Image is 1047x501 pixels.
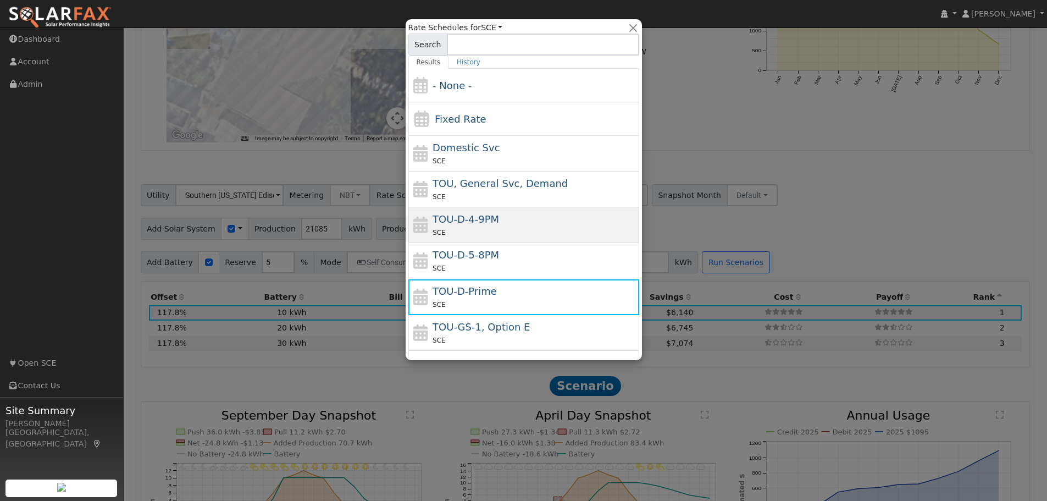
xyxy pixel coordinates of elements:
[57,483,66,492] img: retrieve
[433,285,497,297] span: TOU-D-Prime
[5,427,118,450] div: [GEOGRAPHIC_DATA], [GEOGRAPHIC_DATA]
[433,157,446,165] span: SCE
[408,34,447,56] span: Search
[435,113,486,125] span: Fixed Rate
[481,23,502,32] a: SCE
[433,357,530,368] span: TOU-GS-2, Option E
[433,265,446,272] span: SCE
[8,6,112,29] img: SolarFax
[408,22,503,34] span: Rate Schedules for
[433,213,499,225] span: TOU-D-4-9PM
[433,337,446,344] span: SCE
[433,178,568,189] span: Time of Use, General Service, Demand Metered, Critical Peak Option: TOU-GS-2 CPP, Three Phase (2k...
[433,142,500,153] span: Domestic Service
[433,80,472,91] span: - None -
[433,193,446,201] span: SCE
[433,321,530,333] span: TOU-GS-1, Option E
[408,56,449,69] a: Results
[433,301,446,309] span: SCE
[433,249,499,261] span: TOU-D-5-8PM
[92,439,102,448] a: Map
[448,56,489,69] a: History
[5,403,118,418] span: Site Summary
[433,229,446,236] span: SCE
[971,9,1035,18] span: [PERSON_NAME]
[5,418,118,430] div: [PERSON_NAME]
